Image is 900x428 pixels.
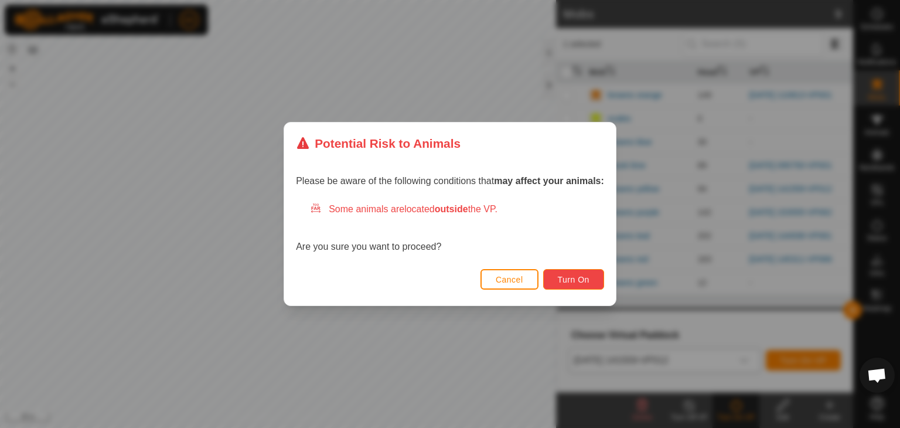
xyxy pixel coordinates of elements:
[860,358,895,393] div: Open chat
[296,202,604,254] div: Are you sure you want to proceed?
[543,269,604,290] button: Turn On
[494,176,604,186] strong: may affect your animals:
[404,204,497,214] span: located the VP.
[435,204,468,214] strong: outside
[296,134,461,152] div: Potential Risk to Animals
[310,202,604,216] div: Some animals are
[558,275,589,284] span: Turn On
[496,275,523,284] span: Cancel
[296,176,604,186] span: Please be aware of the following conditions that
[480,269,538,290] button: Cancel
